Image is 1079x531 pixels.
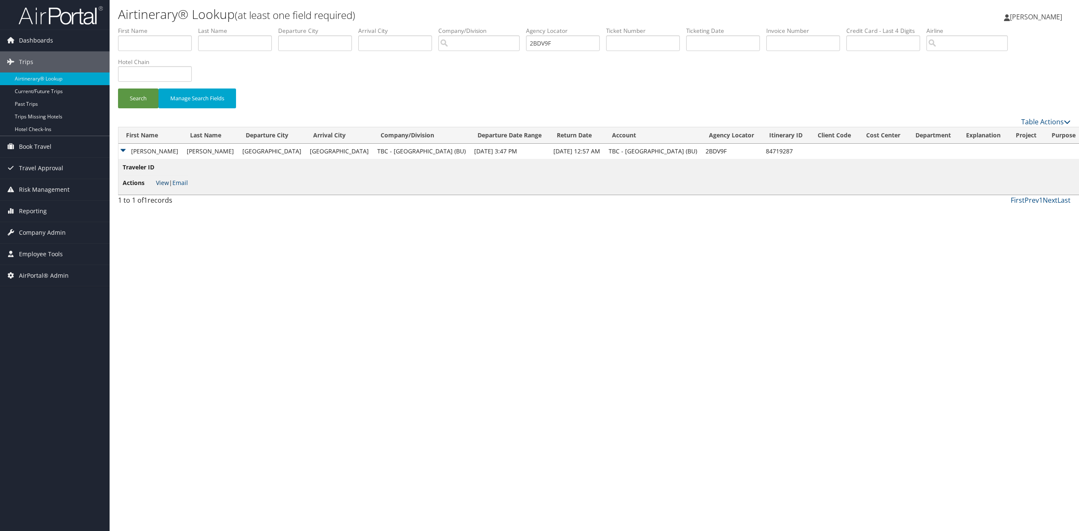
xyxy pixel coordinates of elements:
[1039,196,1043,205] a: 1
[156,179,169,187] a: View
[306,144,373,159] td: [GEOGRAPHIC_DATA]
[1011,196,1025,205] a: First
[19,136,51,157] span: Book Travel
[183,144,238,159] td: [PERSON_NAME]
[19,5,103,25] img: airportal-logo.png
[1058,196,1071,205] a: Last
[158,88,236,108] button: Manage Search Fields
[238,144,306,159] td: [GEOGRAPHIC_DATA]
[762,144,810,159] td: 84719287
[762,127,810,144] th: Itinerary ID: activate to sort column ascending
[306,127,373,144] th: Arrival City: activate to sort column ascending
[123,163,154,172] span: Traveler ID
[438,27,526,35] label: Company/Division
[859,127,908,144] th: Cost Center: activate to sort column ascending
[1043,196,1058,205] a: Next
[19,222,66,243] span: Company Admin
[118,27,198,35] label: First Name
[118,195,347,209] div: 1 to 1 of records
[235,8,355,22] small: (at least one field required)
[604,144,701,159] td: TBC - [GEOGRAPHIC_DATA] (BU)
[144,196,148,205] span: 1
[278,27,358,35] label: Departure City
[549,127,604,144] th: Return Date: activate to sort column ascending
[526,27,606,35] label: Agency Locator
[19,265,69,286] span: AirPortal® Admin
[470,127,549,144] th: Departure Date Range: activate to sort column descending
[958,127,1008,144] th: Explanation: activate to sort column ascending
[172,179,188,187] a: Email
[1010,12,1062,21] span: [PERSON_NAME]
[1021,117,1071,126] a: Table Actions
[810,127,859,144] th: Client Code: activate to sort column ascending
[470,144,549,159] td: [DATE] 3:47 PM
[1008,127,1044,144] th: Project: activate to sort column ascending
[701,127,762,144] th: Agency Locator: activate to sort column ascending
[198,27,278,35] label: Last Name
[1004,4,1071,29] a: [PERSON_NAME]
[19,30,53,51] span: Dashboards
[118,5,753,23] h1: Airtinerary® Lookup
[118,58,198,66] label: Hotel Chain
[701,144,762,159] td: 2BDV9F
[19,201,47,222] span: Reporting
[1025,196,1039,205] a: Prev
[183,127,238,144] th: Last Name: activate to sort column ascending
[549,144,604,159] td: [DATE] 12:57 AM
[908,127,958,144] th: Department: activate to sort column ascending
[118,144,183,159] td: [PERSON_NAME]
[19,244,63,265] span: Employee Tools
[19,158,63,179] span: Travel Approval
[846,27,926,35] label: Credit Card - Last 4 Digits
[686,27,766,35] label: Ticketing Date
[118,88,158,108] button: Search
[238,127,306,144] th: Departure City: activate to sort column ascending
[118,127,183,144] th: First Name: activate to sort column ascending
[606,27,686,35] label: Ticket Number
[373,144,470,159] td: TBC - [GEOGRAPHIC_DATA] (BU)
[926,27,1014,35] label: Airline
[358,27,438,35] label: Arrival City
[123,178,154,188] span: Actions
[19,179,70,200] span: Risk Management
[604,127,701,144] th: Account: activate to sort column ascending
[766,27,846,35] label: Invoice Number
[156,179,188,187] span: |
[19,51,33,72] span: Trips
[373,127,470,144] th: Company/Division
